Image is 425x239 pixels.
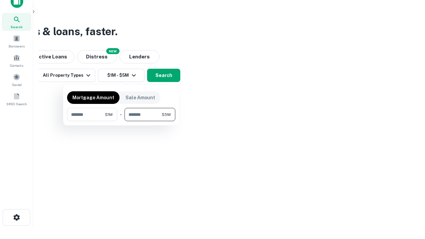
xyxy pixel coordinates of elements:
[126,94,155,101] p: Sale Amount
[392,186,425,218] iframe: Chat Widget
[162,112,171,118] span: $5M
[105,112,113,118] span: $1M
[72,94,114,101] p: Mortgage Amount
[120,108,122,121] div: -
